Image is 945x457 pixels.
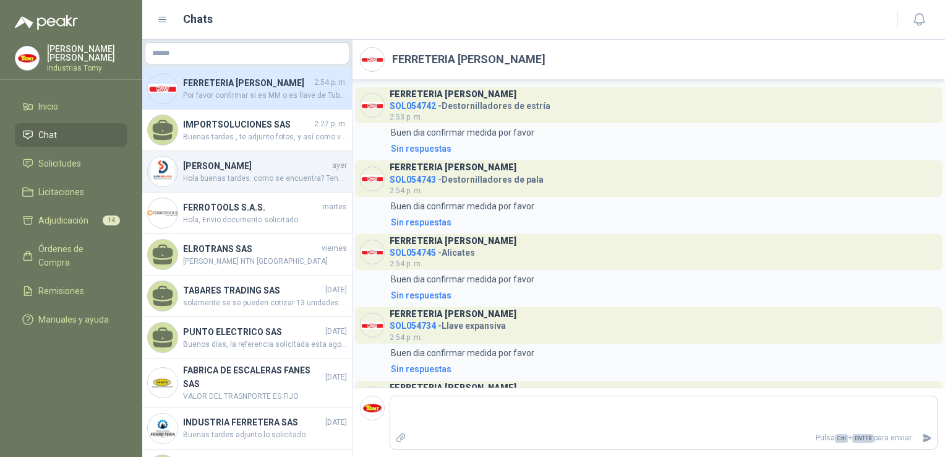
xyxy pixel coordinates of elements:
[142,151,352,193] a: Company Logo[PERSON_NAME]ayerHola buenas tardes. como se encuentra? Tenemos una consulta, es la s...
[314,118,347,130] span: 2:27 p. m.
[325,326,347,337] span: [DATE]
[15,123,127,147] a: Chat
[390,175,436,185] span: SOL054743
[183,391,347,403] span: VALOR DEL TRASNPORTE ES FIJO
[390,248,436,258] span: SOL054745
[103,215,120,225] span: 14
[390,186,422,195] span: 2:54 p. m.
[183,90,347,102] span: Por favor confirmar si es MM o es llave de Tubo de 8"
[183,339,347,350] span: Buenos días, la referencia solicitada esta agotada sin fecha de reposición. se puede ofrecer otra...
[390,98,550,110] h4: - Destornilladores de estría
[15,15,78,30] img: Logo peakr
[15,237,127,274] a: Órdenes de Compra
[390,238,516,245] h3: FERRETERIA [PERSON_NAME]
[325,372,347,383] span: [DATE]
[391,126,534,139] p: Buen dia confirmar medida por favor
[38,157,81,170] span: Solicitudes
[390,259,422,268] span: 2:54 p. m.
[361,48,384,71] img: Company Logo
[183,416,323,429] h4: INDUSTRIA FERRETERA SAS
[411,427,917,449] p: Pulsa + para enviar
[361,94,384,117] img: Company Logo
[325,417,347,429] span: [DATE]
[391,215,451,229] div: Sin respuestas
[391,289,451,302] div: Sin respuestas
[38,214,88,227] span: Adjudicación
[47,45,127,62] p: [PERSON_NAME] [PERSON_NAME]
[390,172,544,183] h4: - Destornilladores de pala
[183,201,320,214] h4: FERROTOOLS S.A.S.
[388,289,938,302] a: Sin respuestas
[325,284,347,296] span: [DATE]
[314,77,347,89] span: 2:54 p. m.
[38,100,58,113] span: Inicio
[38,128,57,142] span: Chat
[148,198,177,228] img: Company Logo
[15,180,127,204] a: Licitaciones
[388,362,938,376] a: Sin respuestas
[38,185,84,199] span: Licitaciones
[390,311,516,318] h3: FERRETERIA [PERSON_NAME]
[388,142,938,155] a: Sin respuestas
[142,193,352,234] a: Company LogoFERROTOOLS S.A.S.martesHola, Envio documento solicitado.
[148,368,177,398] img: Company Logo
[15,308,127,331] a: Manuales y ayuda
[183,214,347,226] span: Hola, Envio documento solicitado.
[142,408,352,450] a: Company LogoINDUSTRIA FERRETERA SAS[DATE]Buenas tardes adjunto lo solicitado
[148,157,177,186] img: Company Logo
[142,317,352,359] a: PUNTO ELECTRICO SAS[DATE]Buenos días, la referencia solicitada esta agotada sin fecha de reposici...
[183,429,347,441] span: Buenas tardes adjunto lo solicitado
[148,74,177,103] img: Company Logo
[47,64,127,72] p: Industrias Tomy
[361,387,384,411] img: Company Logo
[361,396,384,420] img: Company Logo
[15,152,127,175] a: Solicitudes
[917,427,937,449] button: Enviar
[391,362,451,376] div: Sin respuestas
[322,243,347,255] span: viernes
[15,95,127,118] a: Inicio
[361,240,384,264] img: Company Logo
[148,414,177,443] img: Company Logo
[392,51,545,68] h2: FERRETERIA [PERSON_NAME]
[142,276,352,317] a: TABARES TRADING SAS[DATE]solamente se se pueden cotizar 13 unidades que hay paar entrega inmediata
[390,113,422,121] span: 2:53 p. m.
[142,68,352,110] a: Company LogoFERRETERIA [PERSON_NAME]2:54 p. m.Por favor confirmar si es MM o es llave de Tubo de 8"
[390,427,411,449] label: Adjuntar archivos
[142,359,352,408] a: Company LogoFABRICA DE ESCALERAS FANES SAS[DATE]VALOR DEL TRASNPORTE ES FIJO
[38,313,109,326] span: Manuales y ayuda
[391,199,534,213] p: Buen dia confirmar medida por favor
[183,284,323,297] h4: TABARES TRADING SAS
[361,313,384,337] img: Company Logo
[390,318,516,329] h4: - Llave expansiva
[388,215,938,229] a: Sin respuestas
[322,201,347,213] span: martes
[15,279,127,303] a: Remisiones
[390,385,516,391] h3: FERRETERIA [PERSON_NAME]
[183,256,347,268] span: [PERSON_NAME] NTN [GEOGRAPHIC_DATA]
[38,242,116,269] span: Órdenes de Compra
[183,363,323,391] h4: FABRICA DE ESCALERAS FANES SAS
[361,167,384,191] img: Company Logo
[183,76,312,90] h4: FERRETERIA [PERSON_NAME]
[390,245,516,256] h4: - Alicates
[15,209,127,232] a: Adjudicación14
[183,118,312,131] h4: IMPORTSOLUCIONES SAS
[183,242,319,256] h4: ELROTRANS SAS
[183,131,347,143] span: Buenas tardes , te adjunto fotos, y así como ves las imágenes es la única información que tenemos...
[183,325,323,339] h4: PUNTO ELECTRICO SAS
[835,434,848,443] span: Ctrl
[391,346,534,360] p: Buen dia confirmar medida por favor
[183,11,213,28] h1: Chats
[391,142,451,155] div: Sin respuestas
[391,272,534,286] p: Buen dia confirmar medida por favor
[852,434,874,443] span: ENTER
[142,234,352,276] a: ELROTRANS SASviernes[PERSON_NAME] NTN [GEOGRAPHIC_DATA]
[183,159,330,173] h4: [PERSON_NAME]
[390,101,436,111] span: SOL054742
[390,321,436,331] span: SOL054734
[183,173,347,185] span: Hola buenas tardes. como se encuentra? Tenemos una consulta, es la siguiente solicitud GSOL005294...
[183,297,347,309] span: solamente se se pueden cotizar 13 unidades que hay paar entrega inmediata
[15,46,39,70] img: Company Logo
[390,164,516,171] h3: FERRETERIA [PERSON_NAME]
